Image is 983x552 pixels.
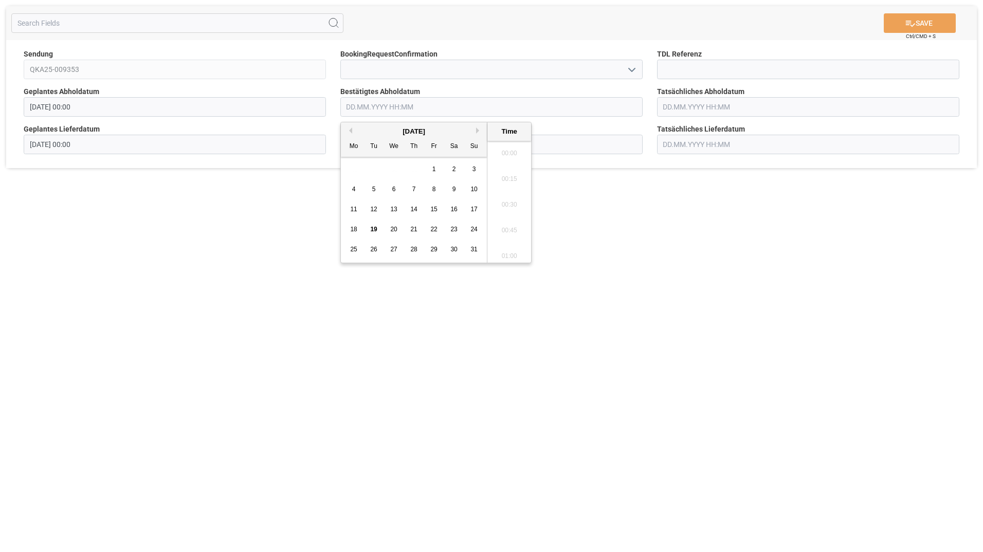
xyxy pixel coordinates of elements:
[340,49,438,60] span: BookingRequestConfirmation
[392,186,396,193] span: 6
[372,186,376,193] span: 5
[350,246,357,253] span: 25
[430,206,437,213] span: 15
[24,86,99,97] span: Geplantes Abholdatum
[448,203,461,216] div: Choose Saturday, August 16th, 2025
[24,97,326,117] input: DD.MM.YYYY HH:MM
[350,206,357,213] span: 11
[470,226,477,233] span: 24
[448,223,461,236] div: Choose Saturday, August 23rd, 2025
[428,183,441,196] div: Choose Friday, August 8th, 2025
[348,223,360,236] div: Choose Monday, August 18th, 2025
[472,165,476,173] span: 3
[468,183,481,196] div: Choose Sunday, August 10th, 2025
[428,163,441,176] div: Choose Friday, August 1st, 2025
[348,183,360,196] div: Choose Monday, August 4th, 2025
[657,86,744,97] span: Tatsächliches Abholdatum
[388,243,401,256] div: Choose Wednesday, August 27th, 2025
[470,206,477,213] span: 17
[657,49,702,60] span: TDL Referenz
[368,243,380,256] div: Choose Tuesday, August 26th, 2025
[468,243,481,256] div: Choose Sunday, August 31st, 2025
[341,126,487,137] div: [DATE]
[24,124,100,135] span: Geplantes Lieferdatum
[448,140,461,153] div: Sa
[346,127,352,134] button: Previous Month
[468,223,481,236] div: Choose Sunday, August 24th, 2025
[340,97,643,117] input: DD.MM.YYYY HH:MM
[428,140,441,153] div: Fr
[448,243,461,256] div: Choose Saturday, August 30th, 2025
[370,226,377,233] span: 19
[348,203,360,216] div: Choose Monday, August 11th, 2025
[448,183,461,196] div: Choose Saturday, August 9th, 2025
[408,223,421,236] div: Choose Thursday, August 21st, 2025
[432,186,436,193] span: 8
[11,13,343,33] input: Search Fields
[344,159,484,260] div: month 2025-08
[430,226,437,233] span: 22
[432,165,436,173] span: 1
[452,186,456,193] span: 9
[428,203,441,216] div: Choose Friday, August 15th, 2025
[450,226,457,233] span: 23
[350,226,357,233] span: 18
[388,203,401,216] div: Choose Wednesday, August 13th, 2025
[410,206,417,213] span: 14
[368,223,380,236] div: Choose Tuesday, August 19th, 2025
[490,126,529,137] div: Time
[348,243,360,256] div: Choose Monday, August 25th, 2025
[368,183,380,196] div: Choose Tuesday, August 5th, 2025
[390,226,397,233] span: 20
[410,226,417,233] span: 21
[448,163,461,176] div: Choose Saturday, August 2nd, 2025
[657,97,959,117] input: DD.MM.YYYY HH:MM
[390,246,397,253] span: 27
[368,203,380,216] div: Choose Tuesday, August 12th, 2025
[390,206,397,213] span: 13
[24,135,326,154] input: DD.MM.YYYY HH:MM
[408,243,421,256] div: Choose Thursday, August 28th, 2025
[430,246,437,253] span: 29
[476,127,482,134] button: Next Month
[408,183,421,196] div: Choose Thursday, August 7th, 2025
[370,206,377,213] span: 12
[388,183,401,196] div: Choose Wednesday, August 6th, 2025
[408,203,421,216] div: Choose Thursday, August 14th, 2025
[352,186,356,193] span: 4
[388,223,401,236] div: Choose Wednesday, August 20th, 2025
[468,140,481,153] div: Su
[340,86,420,97] span: Bestätigtes Abholdatum
[450,206,457,213] span: 16
[884,13,956,33] button: SAVE
[412,186,416,193] span: 7
[470,246,477,253] span: 31
[452,165,456,173] span: 2
[657,124,745,135] span: Tatsächliches Lieferdatum
[428,223,441,236] div: Choose Friday, August 22nd, 2025
[410,246,417,253] span: 28
[468,203,481,216] div: Choose Sunday, August 17th, 2025
[388,140,401,153] div: We
[408,140,421,153] div: Th
[348,140,360,153] div: Mo
[623,62,639,78] button: open menu
[428,243,441,256] div: Choose Friday, August 29th, 2025
[657,135,959,154] input: DD.MM.YYYY HH:MM
[370,246,377,253] span: 26
[368,140,380,153] div: Tu
[470,186,477,193] span: 10
[906,32,936,40] span: Ctrl/CMD + S
[24,49,53,60] span: Sendung
[468,163,481,176] div: Choose Sunday, August 3rd, 2025
[450,246,457,253] span: 30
